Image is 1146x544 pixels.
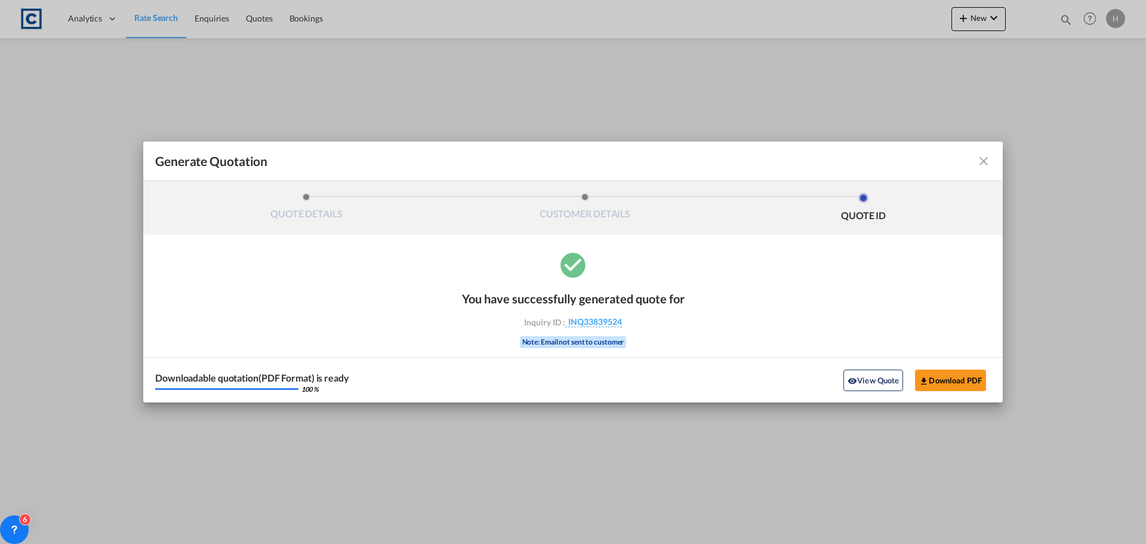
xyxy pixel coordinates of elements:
[520,336,627,348] div: Note: Email not sent to customer
[301,386,319,392] div: 100 %
[446,193,725,225] li: CUSTOMER DETAILS
[143,142,1003,402] md-dialog: Generate QuotationQUOTE ...
[167,193,446,225] li: QUOTE DETAILS
[155,373,349,383] div: Downloadable quotation(PDF Format) is ready
[976,154,991,168] md-icon: icon-close fg-AAA8AD cursor m-0
[155,153,267,169] span: Generate Quotation
[558,250,588,279] md-icon: icon-checkbox-marked-circle
[843,370,903,391] button: icon-eyeView Quote
[462,291,685,306] div: You have successfully generated quote for
[565,316,622,327] span: INQ33839524
[915,370,986,391] button: Download PDF
[724,193,1003,225] li: QUOTE ID
[919,376,929,386] md-icon: icon-download
[504,316,642,327] div: Inquiry ID :
[848,376,857,386] md-icon: icon-eye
